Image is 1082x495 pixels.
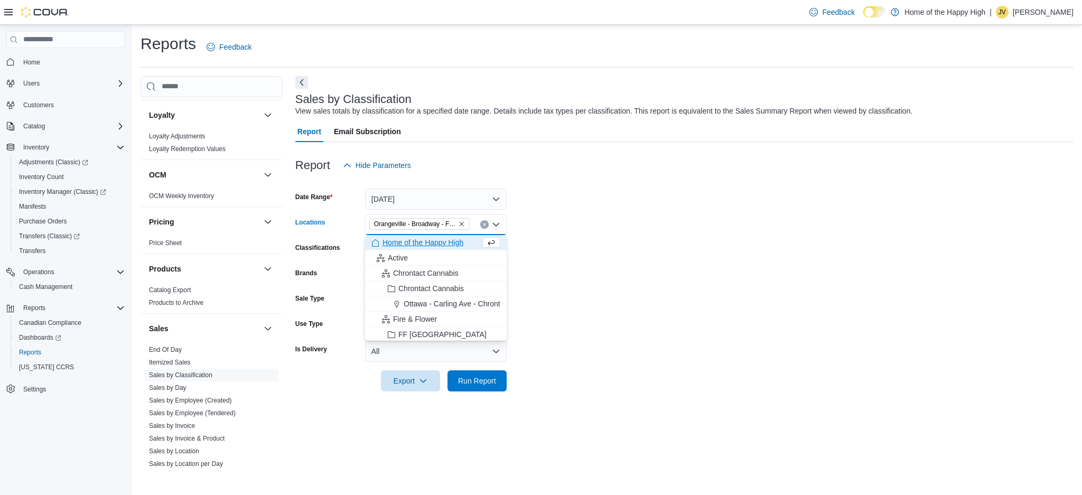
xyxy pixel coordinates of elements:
[19,99,58,111] a: Customers
[11,155,129,170] a: Adjustments (Classic)
[11,360,129,375] button: [US_STATE] CCRS
[19,382,125,395] span: Settings
[365,341,507,362] button: All
[19,120,125,133] span: Catalog
[295,218,325,227] label: Locations
[149,264,259,274] button: Products
[23,101,54,109] span: Customers
[388,253,408,263] span: Active
[11,315,129,330] button: Canadian Compliance
[19,232,80,240] span: Transfers (Classic)
[805,2,859,23] a: Feedback
[2,381,129,396] button: Settings
[19,363,74,371] span: [US_STATE] CCRS
[15,156,125,169] span: Adjustments (Classic)
[295,93,412,106] h3: Sales by Classification
[365,235,507,250] button: Home of the Happy High
[295,159,330,172] h3: Report
[19,120,49,133] button: Catalog
[15,215,125,228] span: Purchase Orders
[149,170,166,180] h3: OCM
[19,283,72,291] span: Cash Management
[19,319,81,327] span: Canadian Compliance
[149,110,175,120] h3: Loyalty
[19,77,125,90] span: Users
[19,266,59,278] button: Operations
[863,6,885,17] input: Dark Mode
[23,143,49,152] span: Inventory
[149,217,174,227] h3: Pricing
[15,361,78,373] a: [US_STATE] CCRS
[295,294,324,303] label: Sale Type
[19,302,125,314] span: Reports
[398,283,464,294] span: Chrontact Cannabis
[19,55,125,69] span: Home
[19,141,125,154] span: Inventory
[19,56,44,69] a: Home
[149,345,182,354] span: End Of Day
[295,244,340,252] label: Classifications
[15,361,125,373] span: Washington CCRS
[295,345,327,353] label: Is Delivery
[15,230,84,242] a: Transfers (Classic)
[149,323,169,334] h3: Sales
[15,245,125,257] span: Transfers
[149,170,259,180] button: OCM
[149,460,223,468] a: Sales by Location per Day
[2,54,129,70] button: Home
[19,247,45,255] span: Transfers
[990,6,992,18] p: |
[149,145,226,153] a: Loyalty Redemption Values
[15,281,77,293] a: Cash Management
[393,268,459,278] span: Chrontact Cannabis
[149,422,195,429] a: Sales by Invoice
[365,327,507,342] button: FF [GEOGRAPHIC_DATA]
[2,119,129,134] button: Catalog
[141,33,196,54] h1: Reports
[149,133,206,140] a: Loyalty Adjustments
[295,76,308,89] button: Next
[141,237,283,254] div: Pricing
[11,199,129,214] button: Manifests
[149,192,214,200] a: OCM Weekly Inventory
[149,371,212,379] a: Sales by Classification
[11,244,129,258] button: Transfers
[149,110,259,120] button: Loyalty
[21,7,69,17] img: Cova
[365,250,507,266] button: Active
[149,323,259,334] button: Sales
[149,299,203,306] a: Products to Archive
[262,216,274,228] button: Pricing
[15,215,71,228] a: Purchase Orders
[295,320,323,328] label: Use Type
[149,409,236,417] a: Sales by Employee (Tendered)
[15,185,125,198] span: Inventory Manager (Classic)
[15,171,68,183] a: Inventory Count
[149,447,199,455] a: Sales by Location
[295,106,912,117] div: View sales totals by classification for a specified date range. Details include tax types per cla...
[863,17,864,18] span: Dark Mode
[149,346,182,353] a: End Of Day
[295,269,317,277] label: Brands
[149,396,232,405] span: Sales by Employee (Created)
[381,370,440,391] button: Export
[149,264,181,274] h3: Products
[2,140,129,155] button: Inventory
[149,435,225,442] a: Sales by Invoice & Product
[15,281,125,293] span: Cash Management
[383,237,463,248] span: Home of the Happy High
[262,263,274,275] button: Products
[19,141,53,154] button: Inventory
[11,184,129,199] a: Inventory Manager (Classic)
[2,301,129,315] button: Reports
[2,76,129,91] button: Users
[297,121,321,142] span: Report
[2,97,129,113] button: Customers
[447,370,507,391] button: Run Report
[393,314,437,324] span: Fire & Flower
[11,214,129,229] button: Purchase Orders
[19,383,50,396] a: Settings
